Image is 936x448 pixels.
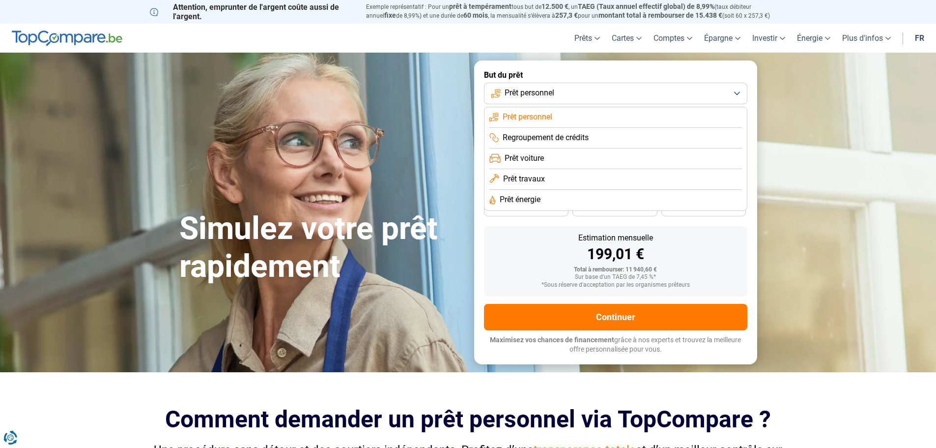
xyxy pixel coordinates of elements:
[492,282,739,289] div: *Sous réserve d'acceptation par les organismes prêteurs
[449,2,511,10] span: prêt à tempérament
[150,406,787,433] h2: Comment demander un prêt personnel via TopCompare ?
[484,335,747,355] p: grâce à nos experts et trouvez la meilleure offre personnalisée pour vous.
[505,153,544,164] span: Prêt voiture
[578,2,714,10] span: TAEG (Taux annuel effectif global) de 8,99%
[484,83,747,104] button: Prêt personnel
[500,194,540,205] span: Prêt énergie
[12,30,122,46] img: TopCompare
[648,24,698,53] a: Comptes
[150,2,354,21] p: Attention, emprunter de l'argent coûte aussi de l'argent.
[746,24,791,53] a: Investir
[555,11,578,19] span: 257,3 €
[606,24,648,53] a: Cartes
[490,336,614,344] span: Maximisez vos chances de financement
[598,11,722,19] span: montant total à rembourser de 15.438 €
[568,24,606,53] a: Prêts
[604,206,625,212] span: 30 mois
[693,206,714,212] span: 24 mois
[179,210,462,286] h1: Simulez votre prêt rapidement
[791,24,836,53] a: Énergie
[503,112,552,122] span: Prêt personnel
[492,247,739,262] div: 199,01 €
[463,11,488,19] span: 60 mois
[503,132,589,143] span: Regroupement de crédits
[484,304,747,330] button: Continuer
[492,234,739,242] div: Estimation mensuelle
[484,70,747,80] label: But du prêt
[366,2,787,20] p: Exemple représentatif : Pour un tous but de , un (taux débiteur annuel de 8,99%) et une durée de ...
[836,24,897,53] a: Plus d'infos
[515,206,537,212] span: 36 mois
[505,88,554,98] span: Prêt personnel
[541,2,568,10] span: 12.500 €
[492,267,739,273] div: Total à rembourser: 11 940,60 €
[698,24,746,53] a: Épargne
[909,24,930,53] a: fr
[384,11,396,19] span: fixe
[503,174,545,184] span: Prêt travaux
[492,274,739,281] div: Sur base d'un TAEG de 7,45 %*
